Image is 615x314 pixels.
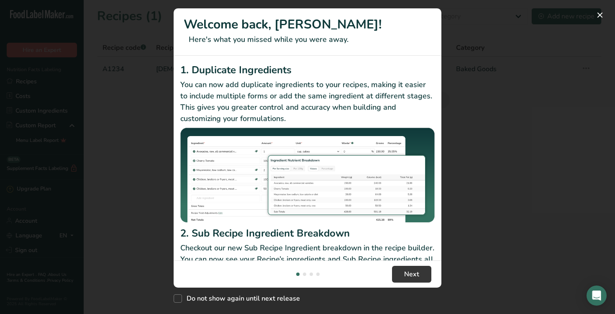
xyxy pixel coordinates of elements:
[180,242,435,276] p: Checkout our new Sub Recipe Ingredient breakdown in the recipe builder. You can now see your Reci...
[180,226,435,241] h2: 2. Sub Recipe Ingredient Breakdown
[180,62,435,77] h2: 1. Duplicate Ingredients
[184,34,431,45] p: Here's what you missed while you were away.
[180,128,435,223] img: Duplicate Ingredients
[184,15,431,34] h1: Welcome back, [PERSON_NAME]!
[182,294,300,303] span: Do not show again until next release
[587,286,607,306] div: Open Intercom Messenger
[404,269,419,279] span: Next
[392,266,431,283] button: Next
[180,79,435,124] p: You can now add duplicate ingredients to your recipes, making it easier to include multiple forms...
